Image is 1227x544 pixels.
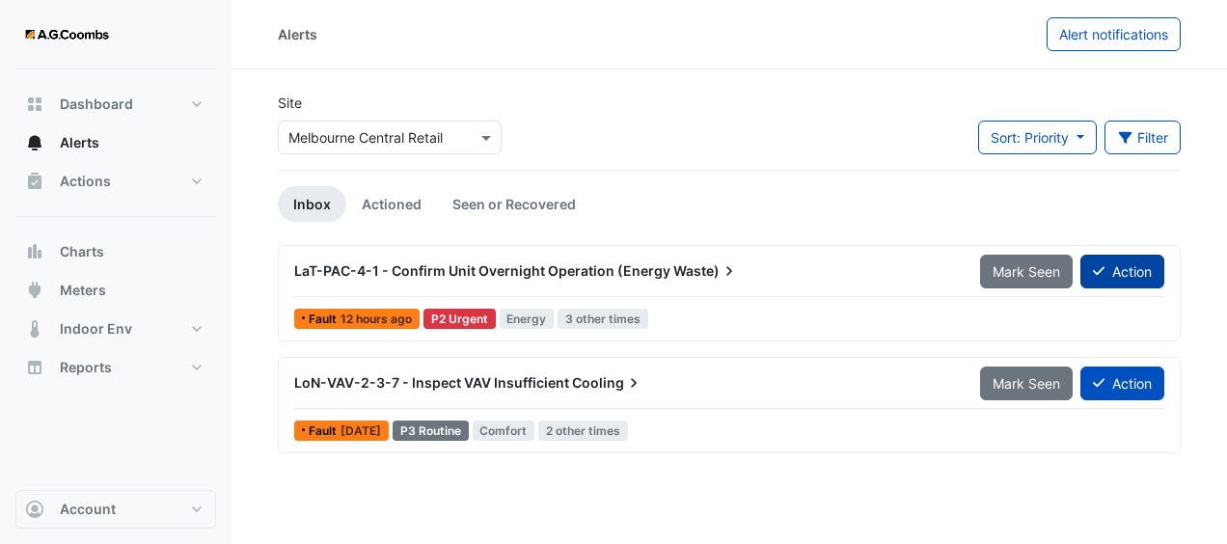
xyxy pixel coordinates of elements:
[60,242,104,261] span: Charts
[60,133,99,152] span: Alerts
[15,232,216,271] button: Charts
[60,281,106,300] span: Meters
[993,375,1060,392] span: Mark Seen
[1080,367,1164,400] button: Action
[423,309,496,329] div: P2 Urgent
[980,367,1073,400] button: Mark Seen
[278,186,346,222] a: Inbox
[980,255,1073,288] button: Mark Seen
[473,421,535,441] span: Comfort
[15,310,216,348] button: Indoor Env
[15,123,216,162] button: Alerts
[278,24,317,44] div: Alerts
[294,262,670,279] span: LaT-PAC-4-1 - Confirm Unit Overnight Operation (Energy
[341,312,412,326] span: Wed 03-Sep-2025 23:00 AEST
[437,186,591,222] a: Seen or Recovered
[341,423,381,438] span: Mon 01-Sep-2025 14:30 AEST
[60,95,133,114] span: Dashboard
[558,309,648,329] span: 3 other times
[1047,17,1181,51] button: Alert notifications
[1104,121,1182,154] button: Filter
[1059,26,1168,42] span: Alert notifications
[346,186,437,222] a: Actioned
[978,121,1097,154] button: Sort: Priority
[15,85,216,123] button: Dashboard
[25,133,44,152] app-icon: Alerts
[673,261,739,281] span: Waste)
[60,319,132,339] span: Indoor Env
[25,319,44,339] app-icon: Indoor Env
[15,271,216,310] button: Meters
[15,490,216,529] button: Account
[294,374,569,391] span: LoN-VAV-2-3-7 - Inspect VAV Insufficient
[60,172,111,191] span: Actions
[25,242,44,261] app-icon: Charts
[15,348,216,387] button: Reports
[393,421,469,441] div: P3 Routine
[309,313,341,325] span: Fault
[991,129,1069,146] span: Sort: Priority
[25,172,44,191] app-icon: Actions
[309,425,341,437] span: Fault
[23,15,110,54] img: Company Logo
[1080,255,1164,288] button: Action
[25,95,44,114] app-icon: Dashboard
[25,281,44,300] app-icon: Meters
[500,309,555,329] span: Energy
[572,373,643,393] span: Cooling
[60,500,116,519] span: Account
[538,421,628,441] span: 2 other times
[278,93,302,113] label: Site
[60,358,112,377] span: Reports
[993,263,1060,280] span: Mark Seen
[15,162,216,201] button: Actions
[25,358,44,377] app-icon: Reports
